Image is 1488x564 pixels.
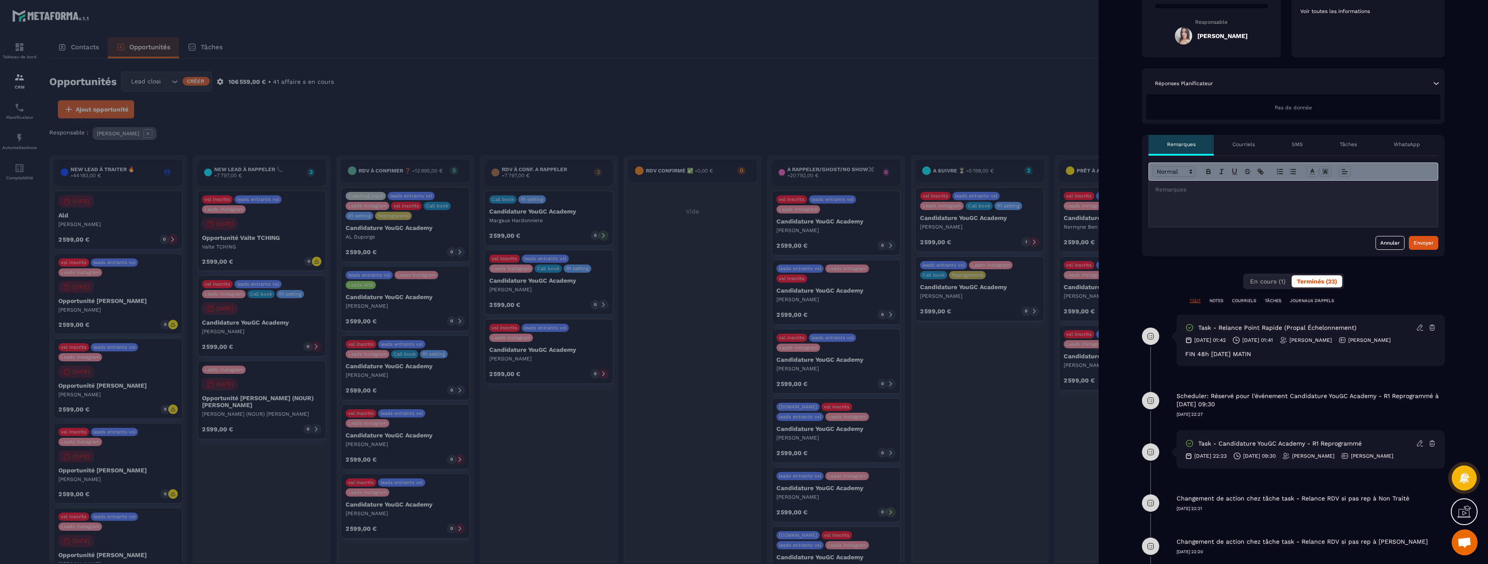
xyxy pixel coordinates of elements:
p: Tâches [1340,141,1357,148]
p: [DATE] 22:23 [1194,452,1227,459]
p: COURRIELS [1232,298,1256,304]
span: En cours (1) [1250,278,1286,285]
p: NOTES [1209,298,1223,304]
p: [DATE] 01:41 [1242,337,1273,344]
span: Terminés (23) [1297,278,1337,285]
button: Envoyer [1409,236,1438,250]
p: Changement de action chez tâche task - Relance RDV si pas rep à Non Traité [1177,494,1409,503]
p: JOURNAUX D'APPELS [1290,298,1334,304]
p: [PERSON_NAME] [1289,337,1332,344]
p: task - Candidature YouGC Academy - R1 Reprogrammé [1198,440,1362,448]
a: Ouvrir le chat [1452,529,1478,555]
p: TÂCHES [1265,298,1281,304]
button: Terminés (23) [1292,275,1342,287]
p: task - Relance Point Rapide (propal échelonnement) [1198,324,1357,332]
div: Envoyer [1414,239,1433,247]
p: [DATE] 01:42 [1194,337,1226,344]
span: Pas de donnée [1275,105,1312,111]
button: Annuler [1376,236,1405,250]
p: WhatsApp [1394,141,1420,148]
p: [DATE] 22:21 [1177,506,1445,512]
p: Réponses Planificateur [1155,80,1213,87]
button: En cours (1) [1245,275,1291,287]
p: [PERSON_NAME] [1348,337,1391,344]
p: [DATE] 09:30 [1243,452,1276,459]
p: TOUT [1190,298,1201,304]
p: [DATE] 22:27 [1177,411,1445,417]
p: Scheduler: Réservé pour l'événement Candidature YouGC Academy - R1 Reprogrammé à [DATE] 09:30 [1177,392,1443,408]
p: Courriels [1232,141,1255,148]
p: [DATE] 22:20 [1177,549,1445,555]
div: FIN 48h [DATE] MATIN [1185,351,1436,357]
p: SMS [1292,141,1303,148]
p: [PERSON_NAME] [1292,452,1334,459]
p: [PERSON_NAME] [1351,452,1393,459]
p: Remarques [1167,141,1196,148]
p: Changement de action chez tâche task - Relance RDV si pas rep à [PERSON_NAME] [1177,538,1428,546]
